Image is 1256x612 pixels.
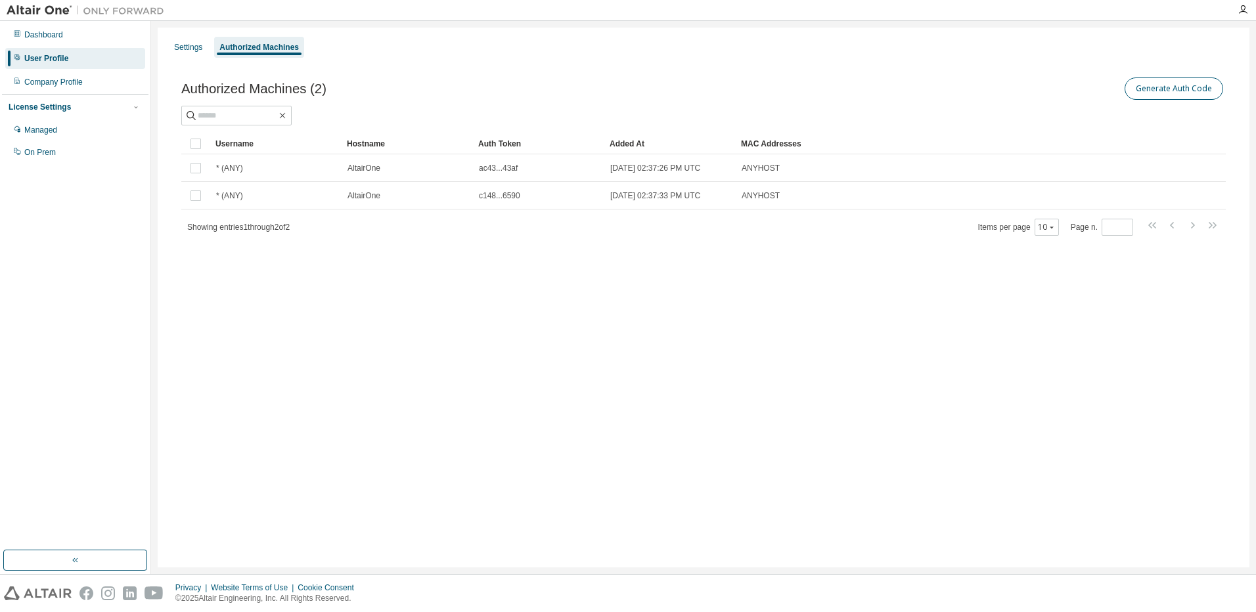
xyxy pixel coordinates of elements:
span: [DATE] 02:37:26 PM UTC [610,163,700,173]
span: Showing entries 1 through 2 of 2 [187,223,290,232]
div: Website Terms of Use [211,582,298,593]
div: Managed [24,125,57,135]
div: Username [215,133,336,154]
span: AltairOne [348,163,380,173]
span: Page n. [1071,219,1133,236]
div: User Profile [24,53,68,64]
span: [DATE] 02:37:33 PM UTC [610,190,700,201]
img: youtube.svg [145,586,164,600]
span: Authorized Machines (2) [181,81,326,97]
img: facebook.svg [79,586,93,600]
div: Settings [174,42,202,53]
p: © 2025 Altair Engineering, Inc. All Rights Reserved. [175,593,362,604]
button: Generate Auth Code [1125,77,1223,100]
div: Hostname [347,133,468,154]
div: License Settings [9,102,71,112]
img: Altair One [7,4,171,17]
span: Items per page [978,219,1059,236]
div: Added At [610,133,730,154]
div: Auth Token [478,133,599,154]
span: * (ANY) [216,190,243,201]
div: On Prem [24,147,56,158]
span: ac43...43af [479,163,518,173]
div: Dashboard [24,30,63,40]
img: linkedin.svg [123,586,137,600]
div: MAC Addresses [741,133,1088,154]
span: c148...6590 [479,190,520,201]
div: Privacy [175,582,211,593]
span: * (ANY) [216,163,243,173]
span: ANYHOST [742,163,780,173]
div: Company Profile [24,77,83,87]
img: instagram.svg [101,586,115,600]
span: AltairOne [348,190,380,201]
div: Authorized Machines [219,42,299,53]
div: Cookie Consent [298,582,361,593]
button: 10 [1038,222,1056,232]
span: ANYHOST [742,190,780,201]
img: altair_logo.svg [4,586,72,600]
